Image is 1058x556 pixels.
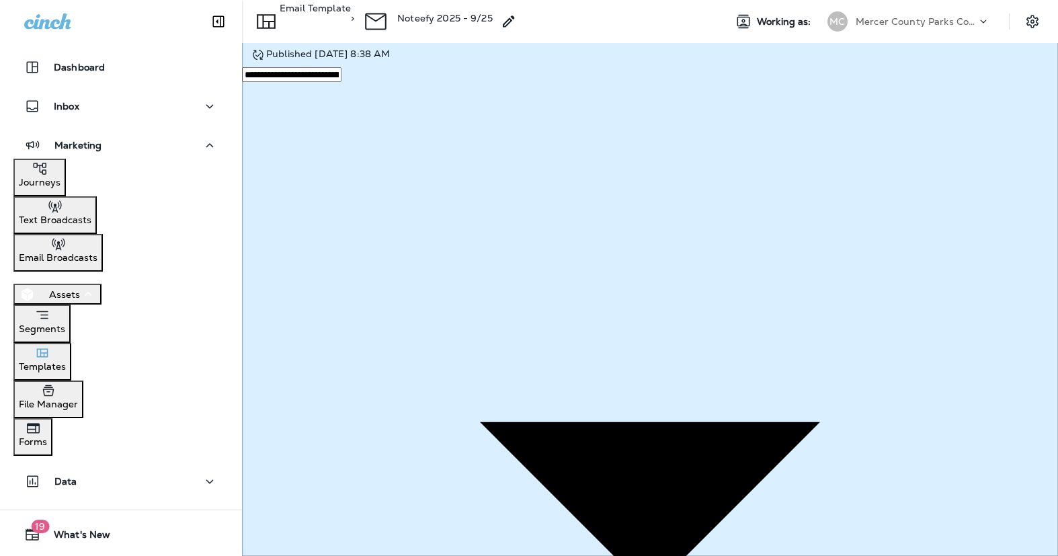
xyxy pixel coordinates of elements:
button: Email Broadcasts [13,234,103,272]
p: Text Broadcasts [19,214,91,225]
button: File Manager [13,381,83,418]
button: Assets [13,284,101,305]
span: 19 [31,520,49,533]
img: MCC%20-%20Email%20Header%202024 [206,6,610,115]
p: Templates [19,361,66,372]
div: MC [827,11,848,32]
p: Mercer County Parks Commission [856,16,977,27]
button: Settings [1020,9,1045,34]
button: Text Broadcasts [13,196,97,234]
p: Email Template [280,3,351,34]
p: Data [54,476,77,487]
p: File Manager [19,399,78,409]
button: Forms [13,418,52,456]
span: What's New [40,529,110,545]
button: Data [13,468,229,495]
p: Inbox [54,101,79,112]
p: Email Broadcasts [19,252,97,263]
p: Forms [19,436,47,447]
strong: New at [GEOGRAPHIC_DATA]! [251,358,565,387]
div: Published [DATE] 8:38 AM [250,48,1050,62]
p: Marketing [54,140,101,151]
p: Segments [19,323,65,334]
button: 19What's New [13,521,229,548]
img: Mercer-County--Noteefy---blog.png [206,121,610,348]
a: [URL][DOMAIN_NAME] [374,415,503,430]
p: > [351,13,354,24]
p: Dashboard [54,62,105,73]
p: Assets [49,289,80,300]
button: Templates [13,343,71,381]
button: Collapse Sidebar [200,8,237,35]
button: Inbox [13,93,229,120]
button: Journeys [13,159,66,196]
p: Noteefy 2025 - 9/25 [397,13,493,24]
div: Noteefy 2025 - 9/25 [397,13,493,30]
button: Marketing [13,132,229,159]
button: Dashboard [13,54,229,81]
span: We are excited to announce the launch of our new Tee Time Booking Assistant! Try it at to get a t... [217,399,600,446]
span: Working as: [757,16,814,28]
p: Journeys [19,177,60,188]
button: Segments [13,305,71,343]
